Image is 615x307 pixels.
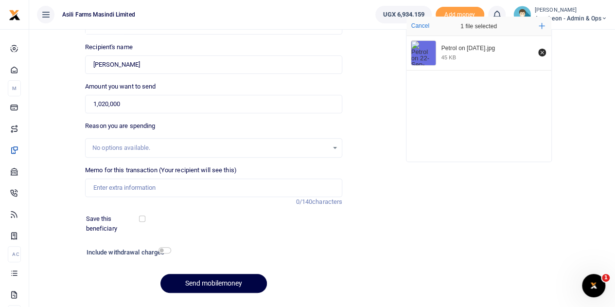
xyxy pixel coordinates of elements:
[87,249,167,256] h6: Include withdrawal charges
[513,6,531,23] img: profile-user
[411,41,436,65] img: Petrol on 22-Sep-25.jpg
[537,47,547,58] button: Remove file
[85,179,342,197] input: Enter extra information
[85,95,342,113] input: UGX
[160,274,267,293] button: Send mobilemoney
[441,45,533,53] div: Petrol on 22-Sep-25.jpg
[436,7,484,23] li: Toup your wallet
[438,17,520,36] div: 1 file selected
[85,55,342,74] input: Loading name...
[375,6,431,23] a: UGX 6,934,159
[58,10,139,19] span: Asili Farms Masindi Limited
[436,7,484,23] span: Add money
[86,214,141,233] label: Save this beneficiary
[9,11,20,18] a: logo-small logo-large logo-large
[535,14,607,23] span: Amatheon - Admin & Ops
[85,121,155,131] label: Reason you are spending
[85,165,237,175] label: Memo for this transaction (Your recipient will see this)
[371,6,435,23] li: Wallet ballance
[408,19,432,32] button: Cancel
[436,10,484,18] a: Add money
[602,274,610,282] span: 1
[8,80,21,96] li: M
[383,10,424,19] span: UGX 6,934,159
[8,246,21,262] li: Ac
[535,6,607,15] small: [PERSON_NAME]
[513,6,607,23] a: profile-user [PERSON_NAME] Amatheon - Admin & Ops
[441,54,456,61] div: 45 KB
[535,19,549,33] button: Add more files
[85,42,133,52] label: Recipient's name
[92,143,328,153] div: No options available.
[85,82,156,91] label: Amount you want to send
[296,198,313,205] span: 0/140
[406,16,552,162] div: File Uploader
[582,274,605,297] iframe: Intercom live chat
[312,198,342,205] span: characters
[9,9,20,21] img: logo-small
